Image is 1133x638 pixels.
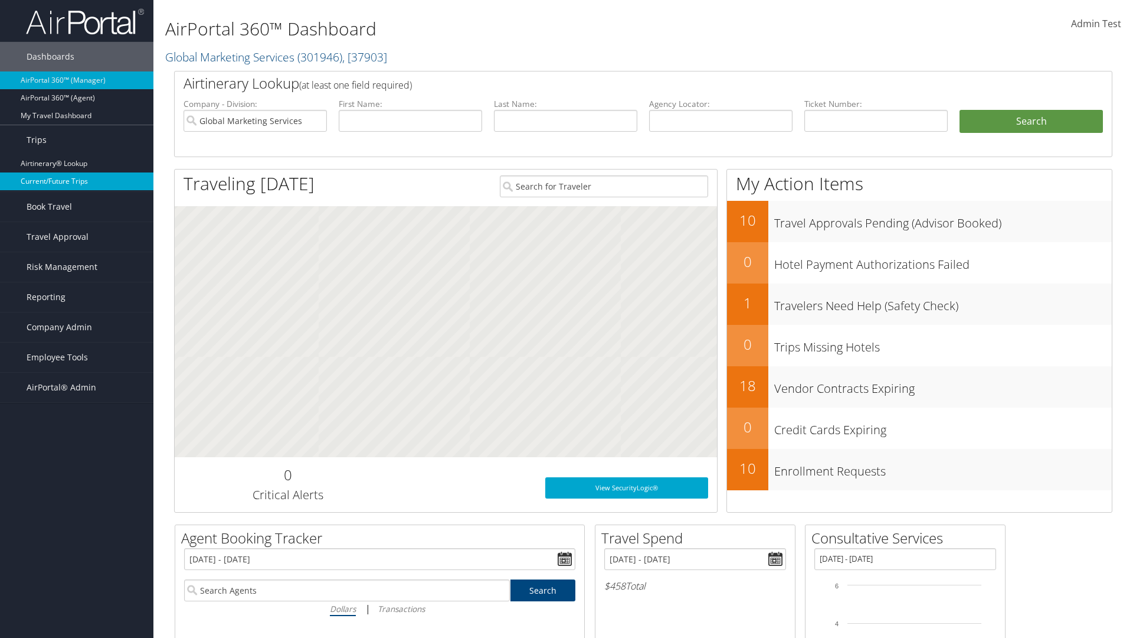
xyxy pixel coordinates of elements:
h3: Critical Alerts [184,487,392,503]
h2: 0 [727,417,768,437]
i: Transactions [378,603,425,614]
input: Search for Traveler [500,175,708,197]
a: 10Enrollment Requests [727,449,1112,490]
h2: Travel Spend [601,528,795,548]
a: 18Vendor Contracts Expiring [727,366,1112,408]
button: Search [960,110,1103,134]
span: Trips [27,125,47,155]
a: Admin Test [1071,6,1121,43]
h2: 0 [727,334,768,354]
h2: 10 [727,210,768,230]
input: Search Agents [184,580,510,601]
label: First Name: [339,98,482,110]
h2: Airtinerary Lookup [184,73,1025,93]
label: Ticket Number: [804,98,948,110]
h6: Total [604,580,786,593]
a: 1Travelers Need Help (Safety Check) [727,284,1112,325]
img: airportal-logo.png [26,8,144,35]
h3: Credit Cards Expiring [774,416,1112,438]
a: 10Travel Approvals Pending (Advisor Booked) [727,201,1112,242]
span: Risk Management [27,252,97,282]
span: Admin Test [1071,17,1121,30]
a: 0Trips Missing Hotels [727,325,1112,366]
h2: 18 [727,376,768,396]
a: 0Hotel Payment Authorizations Failed [727,242,1112,284]
a: 0Credit Cards Expiring [727,408,1112,449]
h2: 10 [727,458,768,479]
span: $458 [604,580,626,593]
span: (at least one field required) [299,79,412,92]
h2: 0 [184,465,392,485]
label: Company - Division: [184,98,327,110]
span: Company Admin [27,313,92,342]
label: Agency Locator: [649,98,793,110]
span: , [ 37903 ] [342,49,387,65]
span: Employee Tools [27,343,88,372]
h3: Travel Approvals Pending (Advisor Booked) [774,209,1112,232]
span: ( 301946 ) [297,49,342,65]
span: Book Travel [27,192,72,222]
span: Reporting [27,282,66,312]
a: Search [510,580,576,601]
tspan: 6 [835,582,839,590]
h3: Vendor Contracts Expiring [774,375,1112,397]
div: | [184,601,575,616]
h3: Enrollment Requests [774,457,1112,480]
h1: AirPortal 360™ Dashboard [165,17,803,41]
span: Dashboards [27,42,74,71]
h3: Trips Missing Hotels [774,333,1112,356]
h3: Hotel Payment Authorizations Failed [774,250,1112,273]
h1: My Action Items [727,171,1112,196]
h2: 0 [727,252,768,272]
h2: Agent Booking Tracker [181,528,584,548]
h2: 1 [727,293,768,313]
h2: Consultative Services [811,528,1005,548]
h1: Traveling [DATE] [184,171,315,196]
h3: Travelers Need Help (Safety Check) [774,292,1112,314]
span: AirPortal® Admin [27,373,96,402]
a: View SecurityLogic® [545,477,708,499]
i: Dollars [330,603,356,614]
a: Global Marketing Services [165,49,387,65]
tspan: 4 [835,620,839,627]
label: Last Name: [494,98,637,110]
span: Travel Approval [27,222,89,252]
